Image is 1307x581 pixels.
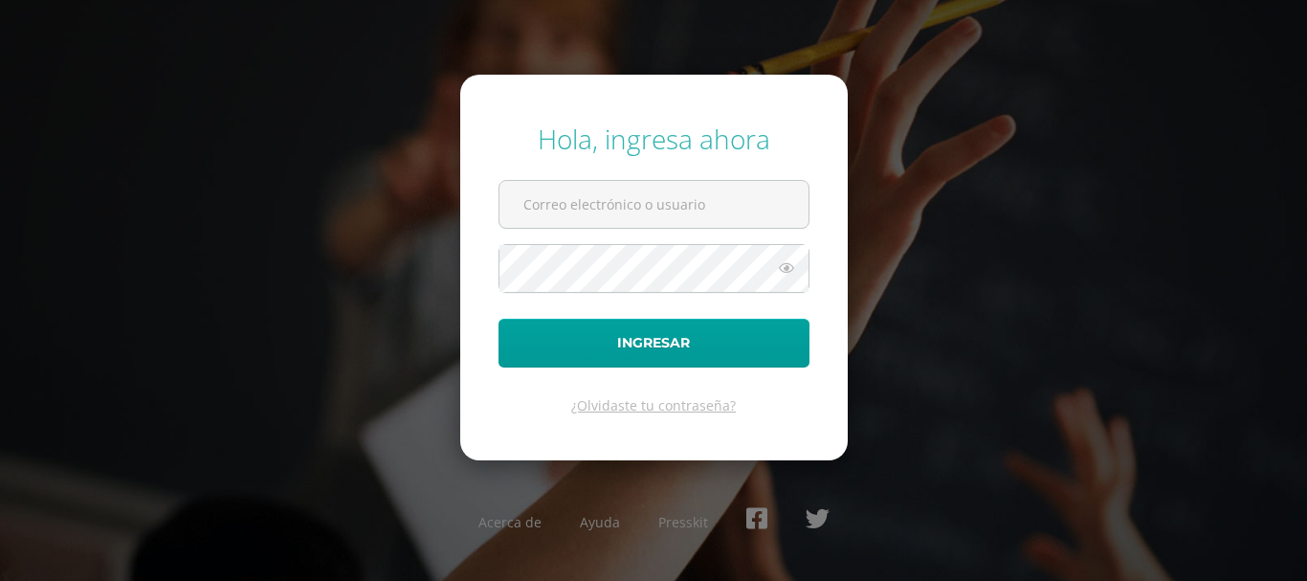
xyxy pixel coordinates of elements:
[658,513,708,531] a: Presskit
[498,319,809,368] button: Ingresar
[498,121,809,157] div: Hola, ingresa ahora
[478,513,542,531] a: Acerca de
[580,513,620,531] a: Ayuda
[571,396,736,414] a: ¿Olvidaste tu contraseña?
[499,181,809,228] input: Correo electrónico o usuario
